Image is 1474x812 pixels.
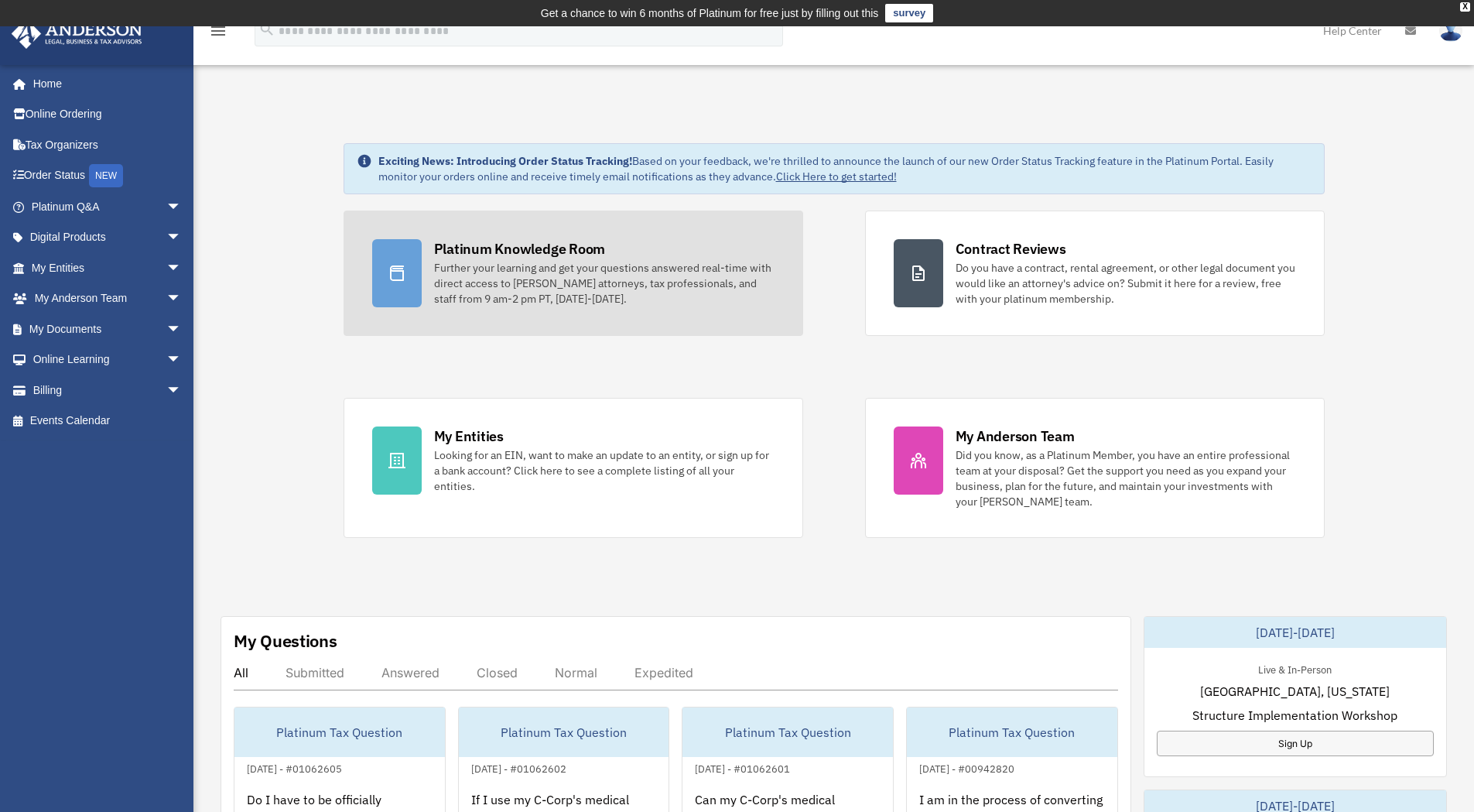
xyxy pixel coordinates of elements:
[885,4,933,22] a: survey
[434,447,775,494] div: Looking for an EIN, want to make an update to an entity, or sign up for a bank account? Click her...
[11,160,205,192] a: Order StatusNEW
[209,27,227,40] a: menu
[89,164,123,187] div: NEW
[166,191,197,223] span: arrow_drop_down
[477,665,518,680] div: Closed
[234,629,337,653] div: My Questions
[434,260,775,307] div: Further your learning and get your questions answered real-time with direct access to [PERSON_NAM...
[1192,706,1397,725] span: Structure Implementation Workshop
[956,239,1066,259] div: Contract Reviews
[956,447,1296,509] div: Did you know, as a Platinum Member, you have an entire professional team at your disposal? Get th...
[956,427,1075,446] div: My Anderson Team
[541,4,879,22] div: Get a chance to win 6 months of Platinum for free just by filling out this
[776,170,897,183] a: Click Here to get started!
[378,154,632,168] strong: Exciting News: Introducing Order Status Tracking!
[11,129,205,160] a: Tax Organizers
[11,99,205,130] a: Online Ordering
[11,406,205,437] a: Events Calendar
[166,222,197,254] span: arrow_drop_down
[1200,682,1390,701] span: [GEOGRAPHIC_DATA], [US_STATE]
[11,222,205,253] a: Digital Productsarrow_drop_down
[1144,617,1446,648] div: [DATE]-[DATE]
[209,22,227,40] i: menu
[11,283,205,314] a: My Anderson Teamarrow_drop_down
[907,759,1027,776] div: [DATE] - #00942820
[258,21,275,38] i: search
[1439,19,1462,42] img: User Pic
[344,211,803,336] a: Platinum Knowledge Room Further your learning and get your questions answered real-time with dire...
[11,344,205,375] a: Online Learningarrow_drop_down
[956,260,1296,307] div: Do you have a contract, rental agreement, or other legal document you would like an attorney's ad...
[166,283,197,315] span: arrow_drop_down
[234,665,248,680] div: All
[555,665,597,680] div: Normal
[1246,660,1344,677] div: Live & In-Person
[166,344,197,376] span: arrow_drop_down
[11,313,205,344] a: My Documentsarrow_drop_down
[344,398,803,538] a: My Entities Looking for an EIN, want to make an update to an entity, or sign up for a bank accoun...
[907,708,1117,757] div: Platinum Tax Question
[286,665,344,680] div: Submitted
[434,239,606,259] div: Platinum Knowledge Room
[459,708,669,757] div: Platinum Tax Question
[682,759,802,776] div: [DATE] - #01062601
[865,211,1325,336] a: Contract Reviews Do you have a contract, rental agreement, or other legal document you would like...
[166,313,197,345] span: arrow_drop_down
[234,759,354,776] div: [DATE] - #01062605
[11,68,197,99] a: Home
[166,252,197,284] span: arrow_drop_down
[1460,2,1470,12] div: close
[166,375,197,406] span: arrow_drop_down
[1157,731,1434,756] a: Sign Up
[378,153,1312,184] div: Based on your feedback, we're thrilled to announce the launch of our new Order Status Tracking fe...
[865,398,1325,538] a: My Anderson Team Did you know, as a Platinum Member, you have an entire professional team at your...
[459,759,579,776] div: [DATE] - #01062602
[11,191,205,222] a: Platinum Q&Aarrow_drop_down
[11,252,205,283] a: My Entitiesarrow_drop_down
[682,708,893,757] div: Platinum Tax Question
[234,708,445,757] div: Platinum Tax Question
[7,19,147,49] img: Anderson Advisors Platinum Portal
[11,375,205,406] a: Billingarrow_drop_down
[381,665,439,680] div: Answered
[634,665,693,680] div: Expedited
[434,427,504,446] div: My Entities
